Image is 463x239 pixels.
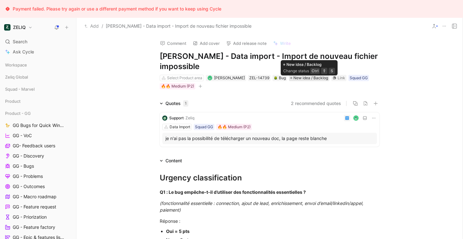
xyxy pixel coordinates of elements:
[13,132,32,139] span: GG - VoC
[293,75,328,81] span: New idea / Backlog
[3,109,74,118] div: Product - GG
[289,75,329,81] div: New idea / Backlog
[167,75,202,81] div: Select Product area
[3,47,74,57] a: Ask Cycle
[13,25,26,30] h1: ZELIQ
[3,161,74,171] a: GG - Bugs
[274,75,286,81] div: Bug
[4,24,10,31] img: ZELIQ
[13,163,34,169] span: GG - Bugs
[3,60,74,70] div: Workspace
[13,214,47,220] span: GG - Priorization
[3,96,74,108] div: Product
[338,75,345,81] div: Link
[208,76,211,80] img: avatar
[165,100,188,107] div: Quotes
[13,224,55,230] span: GG - Feature factory
[5,110,31,116] span: Product - GG
[3,23,34,32] button: ZELIQZELIQ
[13,204,56,210] span: GG - Feature request
[223,39,270,48] button: Add release note
[3,141,74,151] a: GG- Feedback users
[3,72,74,84] div: Zeliq Global
[274,76,278,80] img: 🪲
[3,192,74,201] a: GG - Macro roadmap
[5,98,21,104] span: Product
[160,200,365,213] em: (fonctionnalité essentielle : connection, ajout de lead, enrichissement, envoi d’email/linkedin/a...
[354,116,358,120] img: avatar
[13,143,55,149] span: GG- Feedback users
[3,84,74,96] div: Squad - Marvel
[13,5,221,13] div: Payment failed. Please try again or use a different payment method if you want to keep using Cycle
[3,131,74,140] a: GG - VoC
[3,202,74,212] a: GG - Feature request
[13,153,44,159] span: GG - Discovery
[106,22,252,30] span: [PERSON_NAME] - Data import - Import de nouveau fichier impossible
[157,157,185,165] div: Content
[5,74,28,80] span: Zeliq Global
[3,37,74,46] div: Search
[160,51,379,72] h1: [PERSON_NAME] - Data import - Import de nouveau fichier impossible
[3,151,74,161] a: GG - Discovery
[162,116,167,121] img: logo
[13,193,57,200] span: GG - Macro roadmap
[270,39,294,48] button: Write
[157,39,189,48] button: Comment
[166,228,190,234] strong: Oui = 5 pts
[160,218,379,224] div: Réponse :
[350,75,368,81] div: Squad GG
[291,100,341,107] button: 2 recommended quotes
[160,189,306,195] strong: Q1 : Le bug empêche-t-il d’utiliser des fonctionnalités essentielles ?
[169,116,184,120] span: Support
[83,22,100,30] button: Add
[13,183,45,190] span: GG - Outcomes
[3,84,74,94] div: Squad - Marvel
[13,38,27,46] span: Search
[3,172,74,181] a: GG - Problems
[13,48,34,56] span: Ask Cycle
[272,75,287,81] div: 🪲Bug
[102,22,103,30] span: /
[218,124,251,130] div: 🔥🔥 Medium (P2)
[3,212,74,222] a: GG - Priorization
[195,124,213,130] div: Squad GG
[13,122,66,129] span: GG Bugs for Quick Wins days
[3,182,74,191] a: GG - Outcomes
[183,100,188,107] div: 1
[280,40,291,46] span: Write
[170,124,190,130] div: Data Import
[190,39,223,48] button: Add cover
[184,116,194,120] span: · Zeliq
[5,86,35,92] span: Squad - Marvel
[165,135,374,142] div: je n'ai pas la possibilité de télécharger un nouveau doc, la page reste blanche
[5,62,27,68] span: Workspace
[160,172,379,184] div: Urgency classification
[3,222,74,232] a: GG - Feature factory
[13,173,43,179] span: GG - Problems
[157,100,191,107] div: Quotes1
[249,75,269,81] div: ZEL-14739
[3,96,74,106] div: Product
[3,72,74,82] div: Zeliq Global
[214,75,245,80] span: [PERSON_NAME]
[3,121,74,130] a: GG Bugs for Quick Wins days
[165,157,182,165] div: Content
[161,83,194,89] div: 🔥🔥 Medium (P2)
